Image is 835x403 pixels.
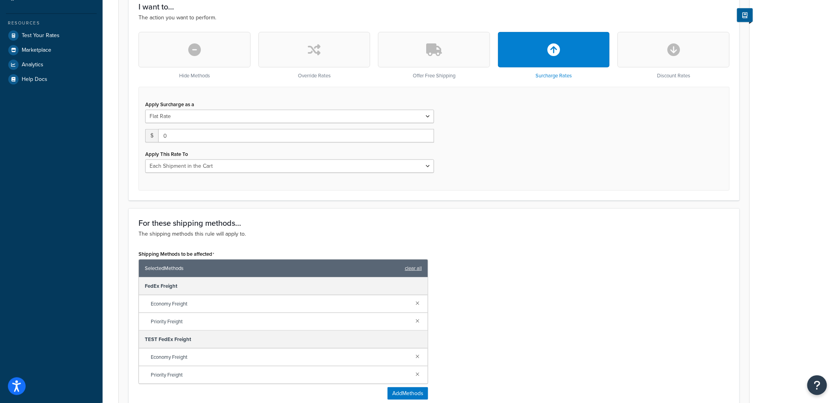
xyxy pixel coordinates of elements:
[151,298,409,309] span: Economy Freight
[378,32,490,79] div: Offer Free Shipping
[737,8,753,22] button: Show Help Docs
[6,72,97,86] a: Help Docs
[139,277,428,295] div: FedEx Freight
[22,62,43,68] span: Analytics
[405,263,422,274] a: clear all
[139,13,730,22] p: The action you want to perform.
[22,76,47,83] span: Help Docs
[139,331,428,349] div: TEST FedEx Freight
[145,263,401,274] span: Selected Methods
[498,32,610,79] div: Surcharge Rates
[139,230,730,238] p: The shipping methods this rule will apply to.
[151,316,409,327] span: Priority Freight
[6,43,97,57] a: Marketplace
[151,352,409,363] span: Economy Freight
[139,2,730,11] h3: I want to...
[6,20,97,26] div: Resources
[618,32,730,79] div: Discount Rates
[22,47,51,54] span: Marketplace
[145,151,188,157] label: Apply This Rate To
[6,58,97,72] a: Analytics
[139,219,730,227] h3: For these shipping methods...
[145,129,158,142] span: $
[145,101,194,107] label: Apply Surcharge as a
[258,32,371,79] div: Override Rates
[388,387,428,400] button: AddMethods
[6,28,97,43] a: Test Your Rates
[139,251,214,257] label: Shipping Methods to be affected
[151,369,409,381] span: Priority Freight
[139,32,251,79] div: Hide Methods
[807,375,827,395] button: Open Resource Center
[22,32,60,39] span: Test Your Rates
